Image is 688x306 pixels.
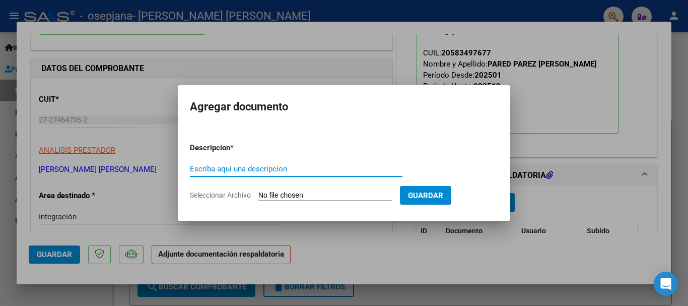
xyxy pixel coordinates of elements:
h2: Agregar documento [190,97,498,116]
span: Guardar [408,191,443,200]
button: Guardar [400,186,451,205]
div: Open Intercom Messenger [654,272,678,296]
span: Seleccionar Archivo [190,191,251,199]
p: Descripcion [190,142,283,154]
